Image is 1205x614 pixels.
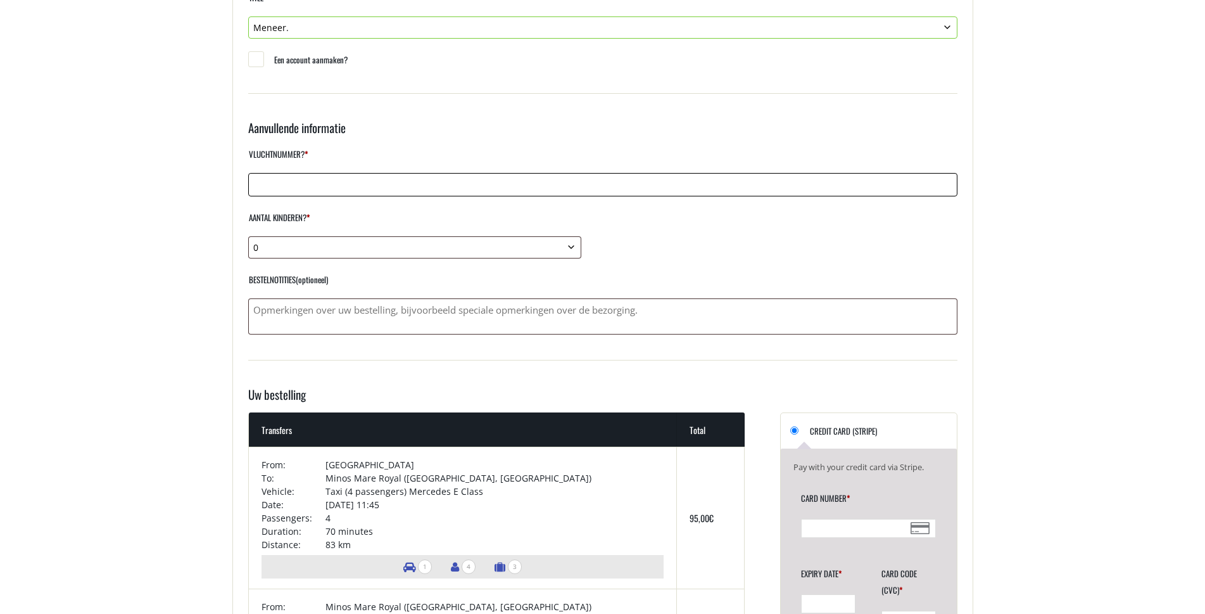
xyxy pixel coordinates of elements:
label: Card Number [801,490,915,516]
font: Vluchtnummer? [249,148,305,160]
li: Number of passengers [445,555,482,579]
iframe: Secure expiration date input frame [805,598,852,610]
input: Voer uw vluchtnummer in [248,173,957,196]
td: 70 minutes [325,525,664,538]
font: (optioneel) [296,273,328,286]
label: Credit Card (Stripe) [810,423,877,449]
th: Transfers [249,413,678,447]
p: Pay with your credit card via Stripe. [793,461,944,473]
td: Vehicle: [262,485,326,498]
td: Date: [262,498,326,511]
span: € [709,511,714,525]
label: Card Code (CVC) [881,565,928,608]
td: Taxi (4 passengers) Mercedes E Class [325,485,664,498]
td: From: [262,600,326,613]
iframe: Secure card number input frame [805,523,931,534]
li: Number of luggage items [488,555,528,579]
td: Passengers: [262,511,326,525]
font: Een account aanmaken? [274,53,348,66]
label: Expiry Date [801,565,847,591]
bdi: 95,00 [690,511,714,525]
span: 1 [418,560,432,574]
td: 83 km [325,538,664,551]
td: From: [262,458,326,471]
td: Minos Mare Royal ([GEOGRAPHIC_DATA], [GEOGRAPHIC_DATA]) [325,471,664,485]
td: 4 [325,511,664,525]
th: Total [677,413,744,447]
span: 3 [508,560,522,574]
td: [GEOGRAPHIC_DATA] [325,458,664,471]
font: Aanvullende informatie [248,118,346,136]
font: Bestelnotities [249,273,296,286]
td: Minos Mare Royal ([GEOGRAPHIC_DATA], [GEOGRAPHIC_DATA]) [325,600,664,613]
td: Duration: [262,525,326,538]
td: Distance: [262,538,326,551]
font: Uw bestelling [248,385,306,403]
font: Aantal kinderen? [249,211,306,224]
td: To: [262,471,326,485]
li: Number of vehicles [397,555,438,579]
span: 4 [462,560,476,574]
td: [DATE] 11:45 [325,498,664,511]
